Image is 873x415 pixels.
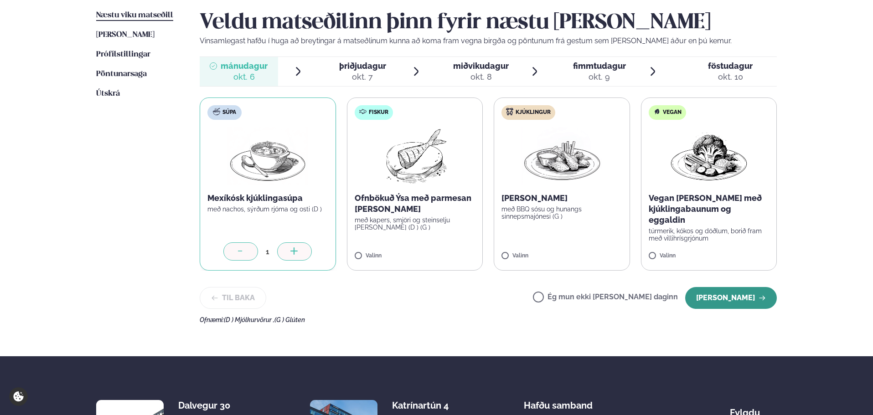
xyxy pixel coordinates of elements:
[224,316,274,323] span: (D ) Mjólkurvörur ,
[392,400,465,411] div: Katrínartún 4
[221,72,268,82] div: okt. 6
[96,70,147,78] span: Pöntunarsaga
[96,31,155,39] span: [PERSON_NAME]
[516,109,551,116] span: Kjúklingur
[359,108,367,115] img: fish.svg
[96,11,173,19] span: Næstu viku matseðill
[369,109,388,116] span: Fiskur
[355,193,475,215] p: Ofnbökuð Ýsa með parmesan [PERSON_NAME]
[200,316,777,323] div: Ofnæmi:
[669,127,749,185] img: Vegan.png
[207,193,328,204] p: Mexíkósk kjúklingasúpa
[200,287,266,309] button: Til baka
[522,127,602,185] img: Chicken-wings-legs.png
[178,400,251,411] div: Dalvegur 30
[96,69,147,80] a: Pöntunarsaga
[227,127,308,185] img: Soup.png
[200,10,777,36] h2: Veldu matseðilinn þinn fyrir næstu [PERSON_NAME]
[453,61,509,71] span: miðvikudagur
[453,72,509,82] div: okt. 8
[96,88,120,99] a: Útskrá
[355,216,475,231] p: með kapers, smjöri og steinselju [PERSON_NAME] (D ) (G )
[207,205,328,213] p: með nachos, sýrðum rjóma og osti (D )
[213,108,220,115] img: soup.svg
[649,227,770,242] p: túrmerik, kókos og döðlum, borið fram með villihrísgrjónum
[573,72,626,82] div: okt. 9
[501,193,622,204] p: [PERSON_NAME]
[339,72,386,82] div: okt. 7
[663,109,682,116] span: Vegan
[9,387,28,406] a: Cookie settings
[96,51,150,58] span: Prófílstillingar
[524,393,593,411] span: Hafðu samband
[96,90,120,97] span: Útskrá
[501,205,622,220] p: með BBQ sósu og hunangs sinnepsmajónesi (G )
[96,10,173,21] a: Næstu viku matseðill
[339,61,386,71] span: þriðjudagur
[258,246,277,257] div: 1
[221,61,268,71] span: mánudagur
[274,316,305,323] span: (G ) Glúten
[200,36,777,46] p: Vinsamlegast hafðu í huga að breytingar á matseðlinum kunna að koma fram vegna birgða og pöntunum...
[222,109,236,116] span: Súpa
[96,49,150,60] a: Prófílstillingar
[685,287,777,309] button: [PERSON_NAME]
[649,193,770,225] p: Vegan [PERSON_NAME] með kjúklingabaunum og eggaldin
[708,72,753,82] div: okt. 10
[708,61,753,71] span: föstudagur
[374,127,455,185] img: Fish.png
[96,30,155,41] a: [PERSON_NAME]
[573,61,626,71] span: fimmtudagur
[653,108,661,115] img: Vegan.svg
[506,108,513,115] img: chicken.svg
